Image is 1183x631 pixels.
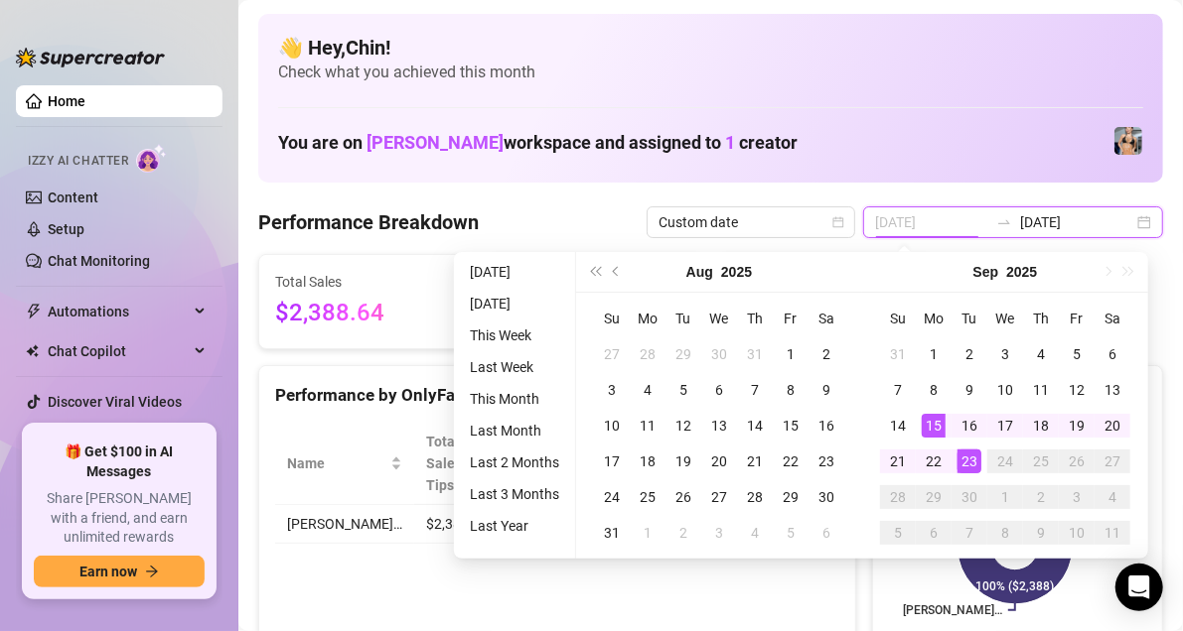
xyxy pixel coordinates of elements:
td: 2025-09-01 [630,515,665,551]
td: 2025-08-24 [594,479,630,515]
div: 17 [600,449,624,473]
span: Share [PERSON_NAME] with a friend, and earn unlimited rewards [34,489,205,548]
div: 8 [922,378,946,402]
div: 24 [993,449,1017,473]
div: Performance by OnlyFans Creator [275,382,839,409]
div: 10 [1065,521,1089,545]
td: 2025-08-14 [737,408,773,443]
div: 19 [671,449,695,473]
th: Sa [1095,301,1130,336]
td: 2025-09-18 [1023,408,1059,443]
span: Automations [48,296,189,327]
td: 2025-10-08 [987,515,1023,551]
td: 2025-08-29 [773,479,809,515]
th: Total Sales & Tips [414,423,504,505]
span: 🎁 Get $100 in AI Messages [34,442,205,481]
div: 1 [779,342,803,366]
td: 2025-09-24 [987,443,1023,479]
div: 22 [922,449,946,473]
th: Su [880,301,916,336]
div: 3 [600,378,624,402]
td: 2025-09-19 [1059,408,1095,443]
td: 2025-09-05 [1059,336,1095,372]
div: 15 [779,414,803,438]
td: 2025-09-13 [1095,372,1130,408]
td: 2025-08-31 [594,515,630,551]
td: 2025-10-09 [1023,515,1059,551]
li: Last 2 Months [462,450,567,474]
td: 2025-09-05 [773,515,809,551]
li: Last Year [462,514,567,538]
td: 2025-08-17 [594,443,630,479]
div: 1 [993,485,1017,509]
td: [PERSON_NAME]… [275,505,414,544]
th: Name [275,423,414,505]
span: Name [287,452,386,474]
button: Choose a month [686,252,713,292]
td: 2025-08-21 [737,443,773,479]
td: 2025-09-06 [1095,336,1130,372]
span: $2,388.64 [275,295,456,332]
h4: 👋 Hey, Chin ! [278,34,1143,62]
div: 2 [671,521,695,545]
div: 14 [743,414,767,438]
div: 25 [636,485,660,509]
div: 16 [958,414,981,438]
div: 18 [1029,414,1053,438]
td: 2025-08-08 [773,372,809,408]
th: Sa [809,301,844,336]
li: Last Week [462,355,567,379]
div: 22 [779,449,803,473]
td: 2025-08-22 [773,443,809,479]
div: Open Intercom Messenger [1115,564,1163,611]
button: Previous month (PageUp) [606,252,628,292]
div: 8 [993,521,1017,545]
div: 6 [922,521,946,545]
li: This Week [462,323,567,347]
h1: You are on workspace and assigned to creator [278,132,798,154]
div: 12 [671,414,695,438]
td: 2025-07-30 [701,336,737,372]
span: Total Sales [275,271,456,293]
td: 2025-09-28 [880,479,916,515]
td: 2025-09-04 [737,515,773,551]
td: 2025-08-19 [665,443,701,479]
span: thunderbolt [26,304,42,319]
td: 2025-09-30 [952,479,987,515]
td: 2025-08-10 [594,408,630,443]
td: 2025-09-02 [952,336,987,372]
a: Discover Viral Videos [48,394,182,410]
span: to [996,214,1012,230]
span: Custom date [659,207,843,237]
div: 28 [743,485,767,509]
th: Fr [773,301,809,336]
div: 9 [1029,521,1053,545]
th: Tu [952,301,987,336]
th: Su [594,301,630,336]
td: 2025-08-06 [701,372,737,408]
td: 2025-10-07 [952,515,987,551]
li: Last Month [462,419,567,442]
td: 2025-09-14 [880,408,916,443]
td: 2025-09-16 [952,408,987,443]
td: 2025-08-26 [665,479,701,515]
td: 2025-09-08 [916,372,952,408]
div: 9 [814,378,838,402]
div: 5 [671,378,695,402]
img: Veronica [1114,127,1142,155]
div: 1 [922,342,946,366]
div: 18 [636,449,660,473]
th: We [987,301,1023,336]
span: Total Sales & Tips [426,431,476,496]
span: Izzy AI Chatter [28,152,128,171]
div: 13 [707,414,731,438]
th: Fr [1059,301,1095,336]
td: 2025-08-12 [665,408,701,443]
td: 2025-07-28 [630,336,665,372]
td: 2025-08-07 [737,372,773,408]
div: 13 [1101,378,1124,402]
div: 31 [600,521,624,545]
div: 28 [636,342,660,366]
button: Last year (Control + left) [584,252,606,292]
td: 2025-08-18 [630,443,665,479]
